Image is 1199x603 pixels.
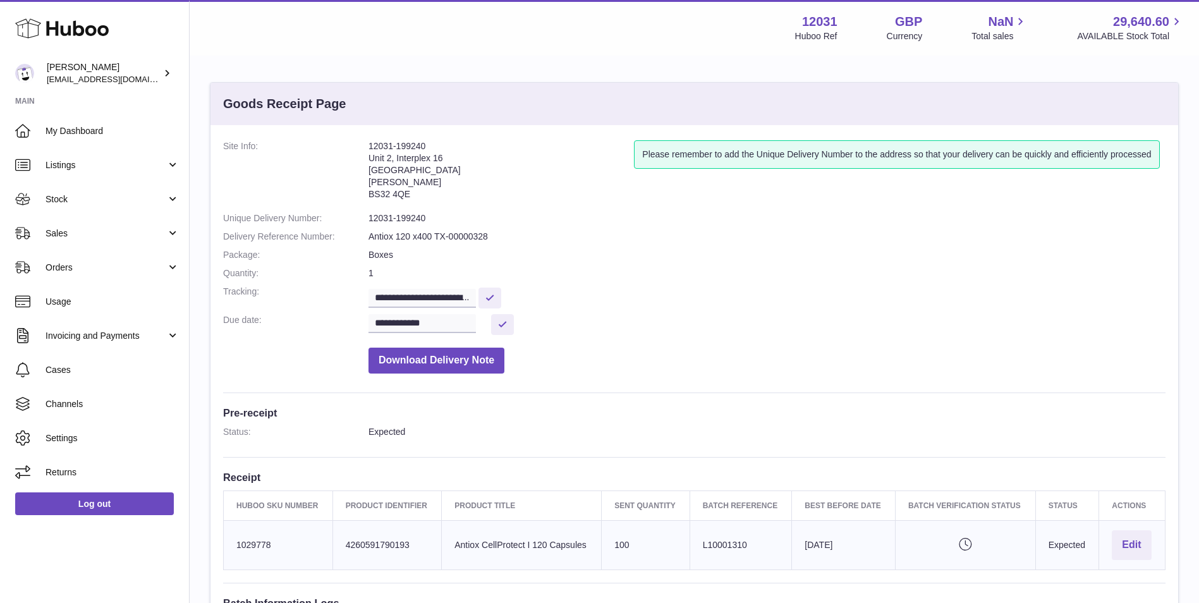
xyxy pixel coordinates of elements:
[1077,13,1184,42] a: 29,640.60 AVAILABLE Stock Total
[46,466,180,478] span: Returns
[368,140,634,206] address: 12031-199240 Unit 2, Interplex 16 [GEOGRAPHIC_DATA] [PERSON_NAME] BS32 4QE
[690,520,792,569] td: L10001310
[971,13,1028,42] a: NaN Total sales
[368,267,1166,279] dd: 1
[795,30,837,42] div: Huboo Ref
[602,520,690,569] td: 100
[15,492,174,515] a: Log out
[602,490,690,520] th: Sent Quantity
[46,125,180,137] span: My Dashboard
[690,490,792,520] th: Batch Reference
[223,314,368,335] dt: Due date:
[634,140,1159,169] div: Please remember to add the Unique Delivery Number to the address so that your delivery can be qui...
[47,74,186,84] span: [EMAIL_ADDRESS][DOMAIN_NAME]
[223,470,1166,484] h3: Receipt
[224,520,333,569] td: 1029778
[223,267,368,279] dt: Quantity:
[46,330,166,342] span: Invoicing and Payments
[46,262,166,274] span: Orders
[15,64,34,83] img: internalAdmin-12031@internal.huboo.com
[223,426,368,438] dt: Status:
[368,426,1166,438] dd: Expected
[988,13,1013,30] span: NaN
[895,13,922,30] strong: GBP
[223,140,368,206] dt: Site Info:
[1077,30,1184,42] span: AVAILABLE Stock Total
[1112,530,1151,560] button: Edit
[971,30,1028,42] span: Total sales
[792,490,896,520] th: Best Before Date
[46,364,180,376] span: Cases
[792,520,896,569] td: [DATE]
[368,212,1166,224] dd: 12031-199240
[332,490,442,520] th: Product Identifier
[442,490,602,520] th: Product title
[1035,520,1099,569] td: Expected
[802,13,837,30] strong: 12031
[1099,490,1166,520] th: Actions
[47,61,161,85] div: [PERSON_NAME]
[223,249,368,261] dt: Package:
[368,231,1166,243] dd: Antiox 120 x400 TX-00000328
[46,228,166,240] span: Sales
[332,520,442,569] td: 4260591790193
[887,30,923,42] div: Currency
[1113,13,1169,30] span: 29,640.60
[46,296,180,308] span: Usage
[223,95,346,113] h3: Goods Receipt Page
[895,490,1035,520] th: Batch Verification Status
[46,398,180,410] span: Channels
[368,249,1166,261] dd: Boxes
[223,406,1166,420] h3: Pre-receipt
[224,490,333,520] th: Huboo SKU Number
[223,286,368,308] dt: Tracking:
[223,212,368,224] dt: Unique Delivery Number:
[442,520,602,569] td: Antiox CellProtect I 120 Capsules
[1035,490,1099,520] th: Status
[46,193,166,205] span: Stock
[46,432,180,444] span: Settings
[46,159,166,171] span: Listings
[368,348,504,374] button: Download Delivery Note
[223,231,368,243] dt: Delivery Reference Number:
